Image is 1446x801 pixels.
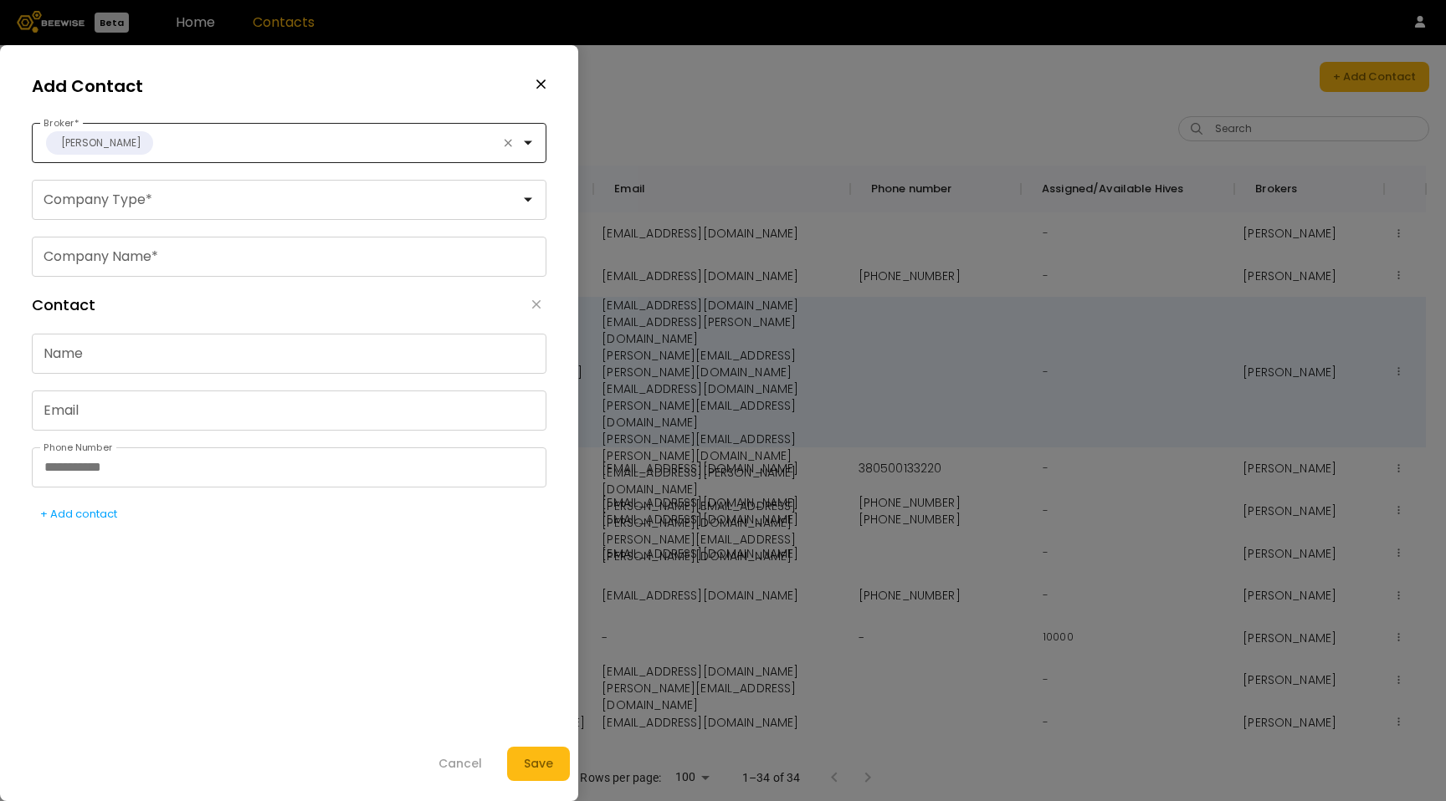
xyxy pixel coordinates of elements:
div: [PERSON_NAME] [56,135,143,151]
div: Cancel [438,755,482,773]
button: Cancel [422,747,499,781]
button: + Add contact [32,501,126,528]
div: Save [524,755,553,773]
div: + Add contact [40,506,117,523]
h2: Add Contact [32,78,143,94]
button: Save [507,747,570,781]
button: Remove User [526,297,546,314]
h3: Contact [32,298,95,313]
